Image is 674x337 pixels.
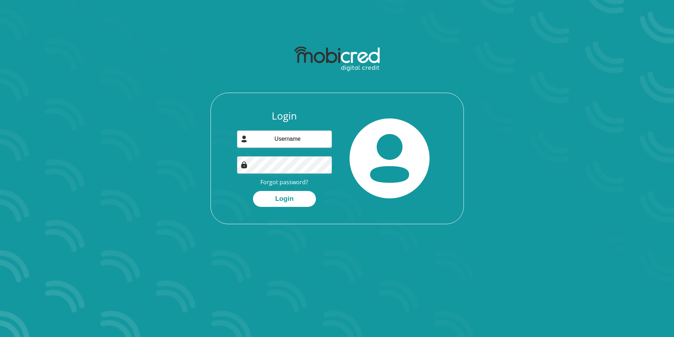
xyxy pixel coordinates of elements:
[241,135,248,143] img: user-icon image
[260,178,308,186] a: Forgot password?
[253,191,316,207] button: Login
[237,110,332,122] h3: Login
[294,47,380,71] img: mobicred logo
[237,130,332,148] input: Username
[241,161,248,168] img: Image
